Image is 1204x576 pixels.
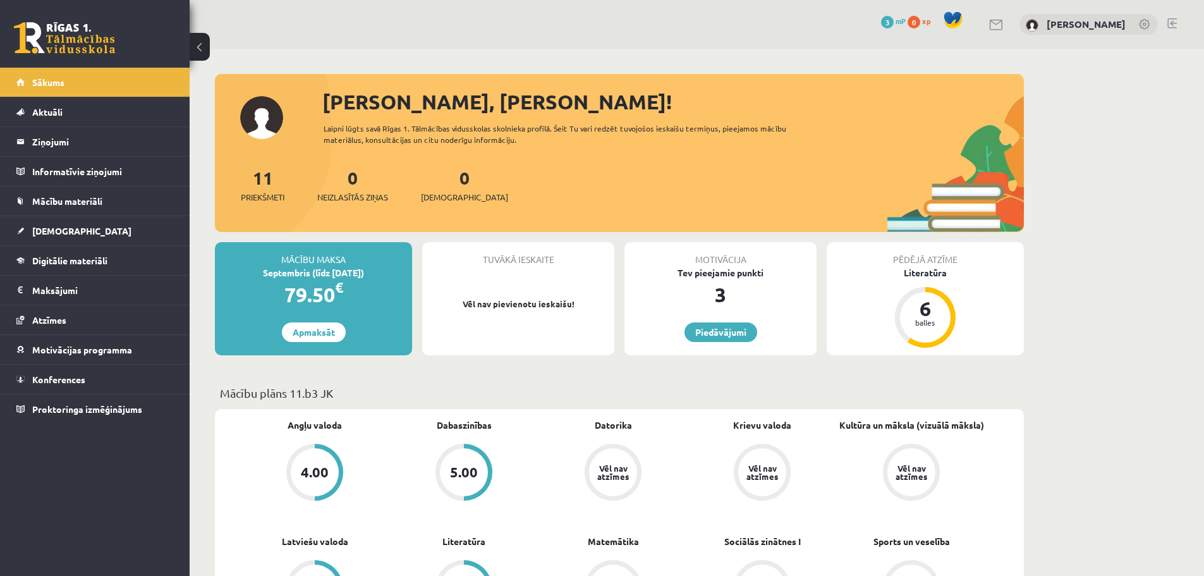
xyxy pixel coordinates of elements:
[16,157,174,186] a: Informatīvie ziņojumi
[538,444,688,503] a: Vēl nav atzīmes
[32,314,66,326] span: Atzīmes
[908,16,920,28] span: 0
[421,191,508,204] span: [DEMOGRAPHIC_DATA]
[16,97,174,126] a: Aktuāli
[437,419,492,432] a: Dabaszinības
[442,535,485,548] a: Literatūra
[16,395,174,424] a: Proktoringa izmēģinājums
[240,444,389,503] a: 4.00
[32,344,132,355] span: Motivācijas programma
[389,444,538,503] a: 5.00
[873,535,950,548] a: Sports un veselība
[215,279,412,310] div: 79.50
[32,127,174,156] legend: Ziņojumi
[241,166,284,204] a: 11Priekšmeti
[32,157,174,186] legend: Informatīvie ziņojumi
[837,444,986,503] a: Vēl nav atzīmes
[241,191,284,204] span: Priekšmeti
[881,16,906,26] a: 3 mP
[894,464,929,481] div: Vēl nav atzīmes
[839,419,984,432] a: Kultūra un māksla (vizuālā māksla)
[827,266,1024,350] a: Literatūra 6 balles
[908,16,937,26] a: 0 xp
[624,266,817,279] div: Tev pieejamie punkti
[282,322,346,342] a: Apmaksāt
[745,464,780,481] div: Vēl nav atzīmes
[827,266,1024,279] div: Literatūra
[684,322,757,342] a: Piedāvājumi
[282,535,348,548] a: Latviešu valoda
[16,365,174,394] a: Konferences
[422,242,614,266] div: Tuvākā ieskaite
[32,195,102,207] span: Mācību materiāli
[317,191,388,204] span: Neizlasītās ziņas
[32,106,63,118] span: Aktuāli
[827,242,1024,266] div: Pēdējā atzīme
[16,216,174,245] a: [DEMOGRAPHIC_DATA]
[881,16,894,28] span: 3
[922,16,930,26] span: xp
[16,305,174,334] a: Atzīmes
[624,279,817,310] div: 3
[220,384,1019,401] p: Mācību plāns 11.b3 JK
[317,166,388,204] a: 0Neizlasītās ziņas
[896,16,906,26] span: mP
[16,276,174,305] a: Maksājumi
[301,465,329,479] div: 4.00
[322,87,1024,117] div: [PERSON_NAME], [PERSON_NAME]!
[14,22,115,54] a: Rīgas 1. Tālmācības vidusskola
[16,187,174,216] a: Mācību materiāli
[32,276,174,305] legend: Maksājumi
[32,255,107,266] span: Digitālie materiāli
[421,166,508,204] a: 0[DEMOGRAPHIC_DATA]
[288,419,342,432] a: Angļu valoda
[16,335,174,364] a: Motivācijas programma
[215,242,412,266] div: Mācību maksa
[450,465,478,479] div: 5.00
[724,535,801,548] a: Sociālās zinātnes I
[1026,19,1038,32] img: Viktorija Plikša
[32,374,85,385] span: Konferences
[32,403,142,415] span: Proktoringa izmēģinājums
[32,77,64,88] span: Sākums
[595,419,632,432] a: Datorika
[588,535,639,548] a: Matemātika
[595,464,631,481] div: Vēl nav atzīmes
[32,225,131,236] span: [DEMOGRAPHIC_DATA]
[16,246,174,275] a: Digitālie materiāli
[624,242,817,266] div: Motivācija
[906,319,944,326] div: balles
[906,298,944,319] div: 6
[16,68,174,97] a: Sākums
[324,123,809,145] div: Laipni lūgts savā Rīgas 1. Tālmācības vidusskolas skolnieka profilā. Šeit Tu vari redzēt tuvojošo...
[16,127,174,156] a: Ziņojumi
[429,298,608,310] p: Vēl nav pievienotu ieskaišu!
[733,419,791,432] a: Krievu valoda
[1047,18,1126,30] a: [PERSON_NAME]
[335,278,343,297] span: €
[688,444,837,503] a: Vēl nav atzīmes
[215,266,412,279] div: Septembris (līdz [DATE])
